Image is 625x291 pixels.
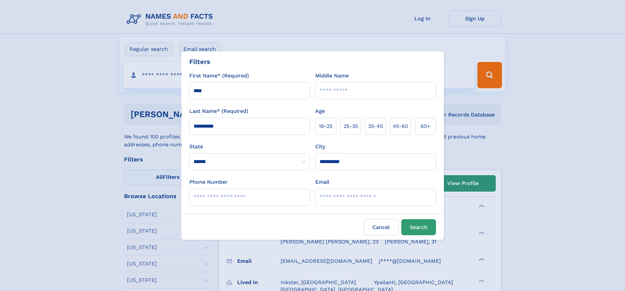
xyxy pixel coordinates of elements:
label: Phone Number [189,178,228,186]
span: 60+ [421,122,430,130]
span: 45‑60 [393,122,408,130]
span: 35‑45 [368,122,383,130]
label: First Name* (Required) [189,72,249,80]
label: Email [315,178,329,186]
span: 25‑35 [344,122,358,130]
span: 18‑25 [319,122,332,130]
label: State [189,143,310,151]
label: Cancel [364,219,399,235]
button: Search [401,219,436,235]
label: City [315,143,325,151]
label: Last Name* (Required) [189,107,248,115]
label: Age [315,107,325,115]
div: Filters [189,57,210,67]
label: Middle Name [315,72,349,80]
